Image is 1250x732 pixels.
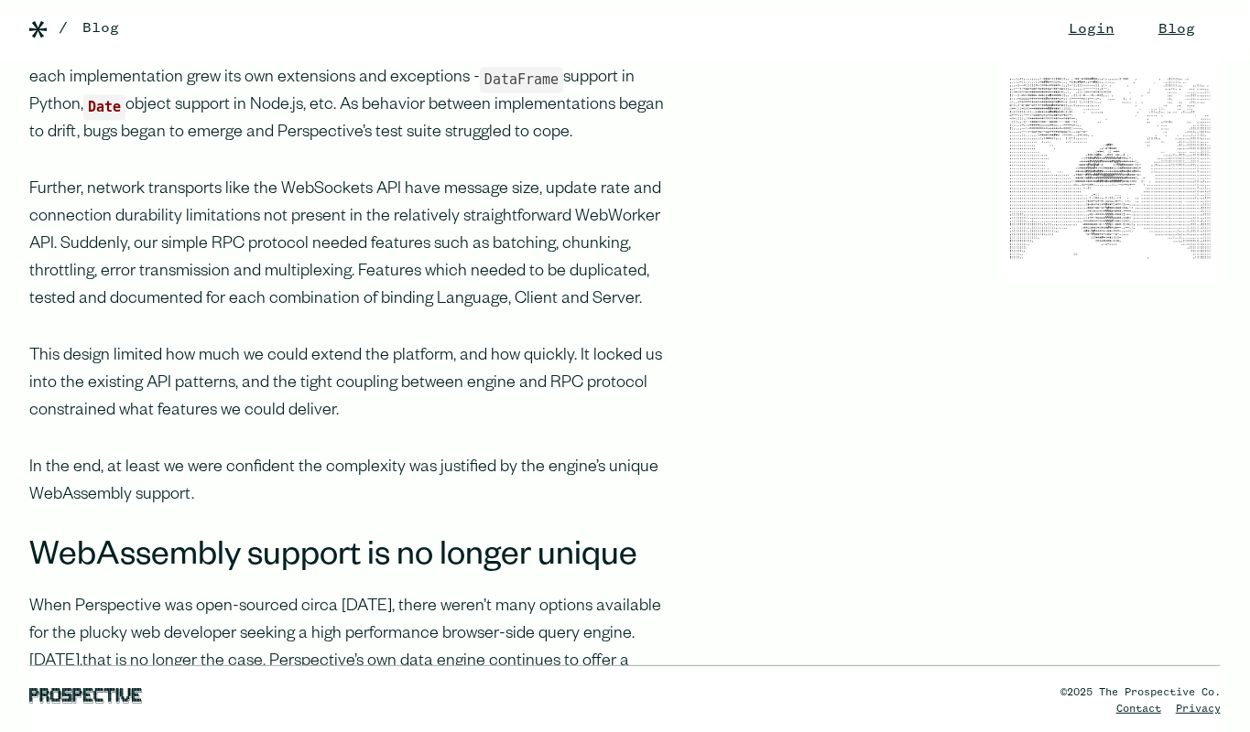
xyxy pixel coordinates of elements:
[1176,704,1221,715] a: Privacy
[88,99,121,115] span: Date
[82,17,119,39] a: Blog
[480,67,563,93] code: DataFrame
[29,343,674,425] p: This design limited how much we could extend the platform, and how quickly. It locked us into the...
[29,539,674,579] h2: WebAssembly support is no longer unique
[1116,704,1161,715] a: Contact
[1060,684,1221,701] div: ©2025 The Prospective Co.
[29,177,674,314] p: Further, network transports like the WebSockets API have message size, update rate and connection...
[29,455,674,510] p: In the end, at least we were confident the complexity was justified by the engine’s unique WebAss...
[59,17,68,39] div: /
